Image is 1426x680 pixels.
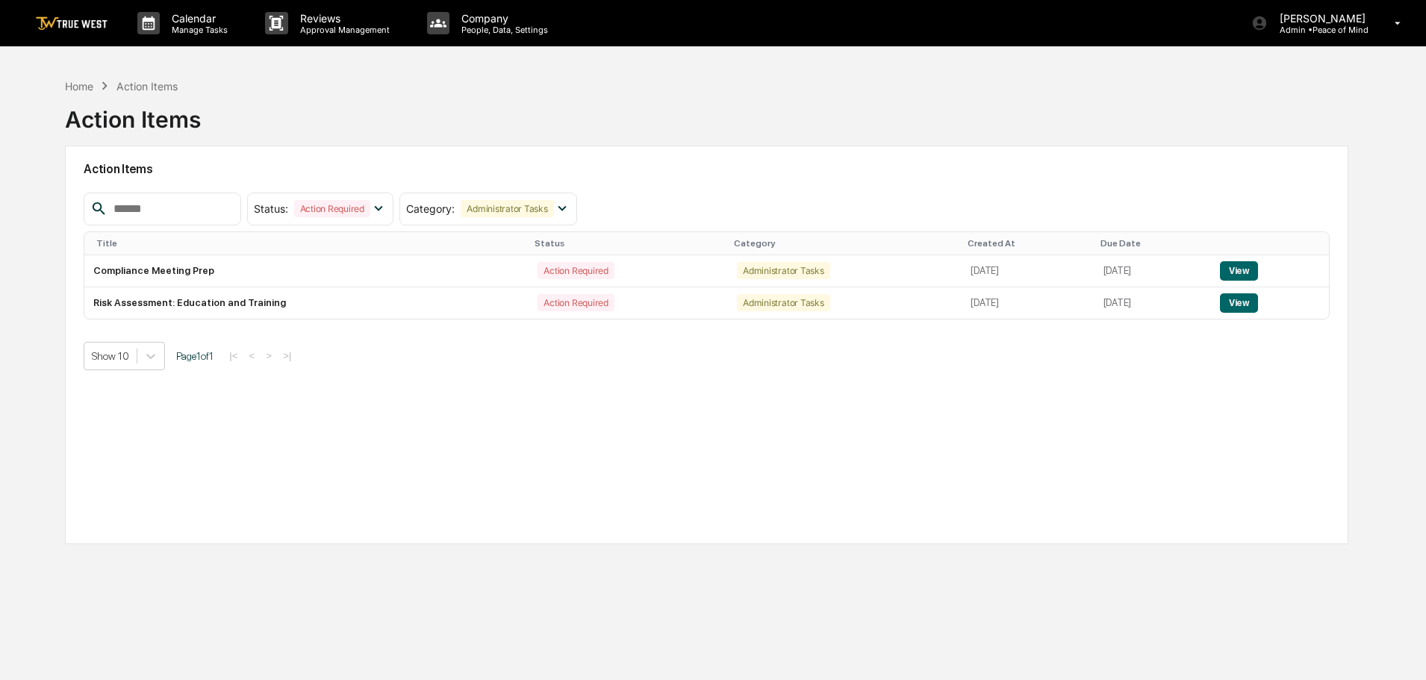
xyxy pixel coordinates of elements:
[449,25,555,35] p: People, Data, Settings
[288,25,397,35] p: Approval Management
[968,238,1088,249] div: Created At
[160,25,235,35] p: Manage Tasks
[1220,297,1258,308] a: View
[449,12,555,25] p: Company
[962,255,1094,287] td: [DATE]
[254,202,288,215] span: Status :
[535,238,722,249] div: Status
[1095,287,1211,319] td: [DATE]
[406,202,455,215] span: Category :
[84,162,1330,176] h2: Action Items
[36,16,108,31] img: logo
[65,94,201,133] div: Action Items
[288,12,397,25] p: Reviews
[538,262,614,279] div: Action Required
[294,200,370,217] div: Action Required
[737,262,829,279] div: Administrator Tasks
[737,294,829,311] div: Administrator Tasks
[116,80,178,93] div: Action Items
[65,80,93,93] div: Home
[1220,265,1258,276] a: View
[84,287,529,319] td: Risk Assessment: Education and Training
[278,349,296,362] button: >|
[96,238,523,249] div: Title
[1220,261,1258,281] button: View
[962,287,1094,319] td: [DATE]
[461,200,553,217] div: Administrator Tasks
[84,255,529,287] td: Compliance Meeting Prep
[734,238,956,249] div: Category
[245,349,260,362] button: <
[1220,293,1258,313] button: View
[1268,25,1373,35] p: Admin • Peace of Mind
[160,12,235,25] p: Calendar
[1378,631,1419,671] iframe: Open customer support
[1100,238,1205,249] div: Due Date
[1095,255,1211,287] td: [DATE]
[538,294,614,311] div: Action Required
[225,349,242,362] button: |<
[261,349,276,362] button: >
[1268,12,1373,25] p: [PERSON_NAME]
[176,350,214,362] span: Page 1 of 1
